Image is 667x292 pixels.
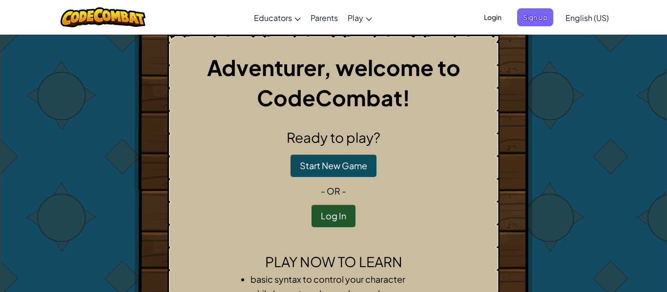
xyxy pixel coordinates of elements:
[306,4,343,31] a: Parents
[250,272,436,286] li: basic syntax to control your character
[176,52,491,113] h1: Adventurer, welcome to CodeCombat!
[517,8,553,26] button: Sign Up
[291,155,376,177] button: Start New Game
[176,252,491,272] h2: Play now to learn
[312,205,355,227] button: Log In
[478,8,507,26] button: Login
[249,4,306,31] a: Educators
[348,13,363,23] span: Play
[343,4,377,31] a: Play
[254,13,292,23] span: Educators
[340,185,346,196] span: -
[61,7,146,27] img: CodeCombat logo
[565,13,609,23] span: English (US)
[176,127,491,148] h2: Ready to play?
[321,185,327,196] span: -
[327,185,340,196] span: or
[561,4,614,31] a: English (US)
